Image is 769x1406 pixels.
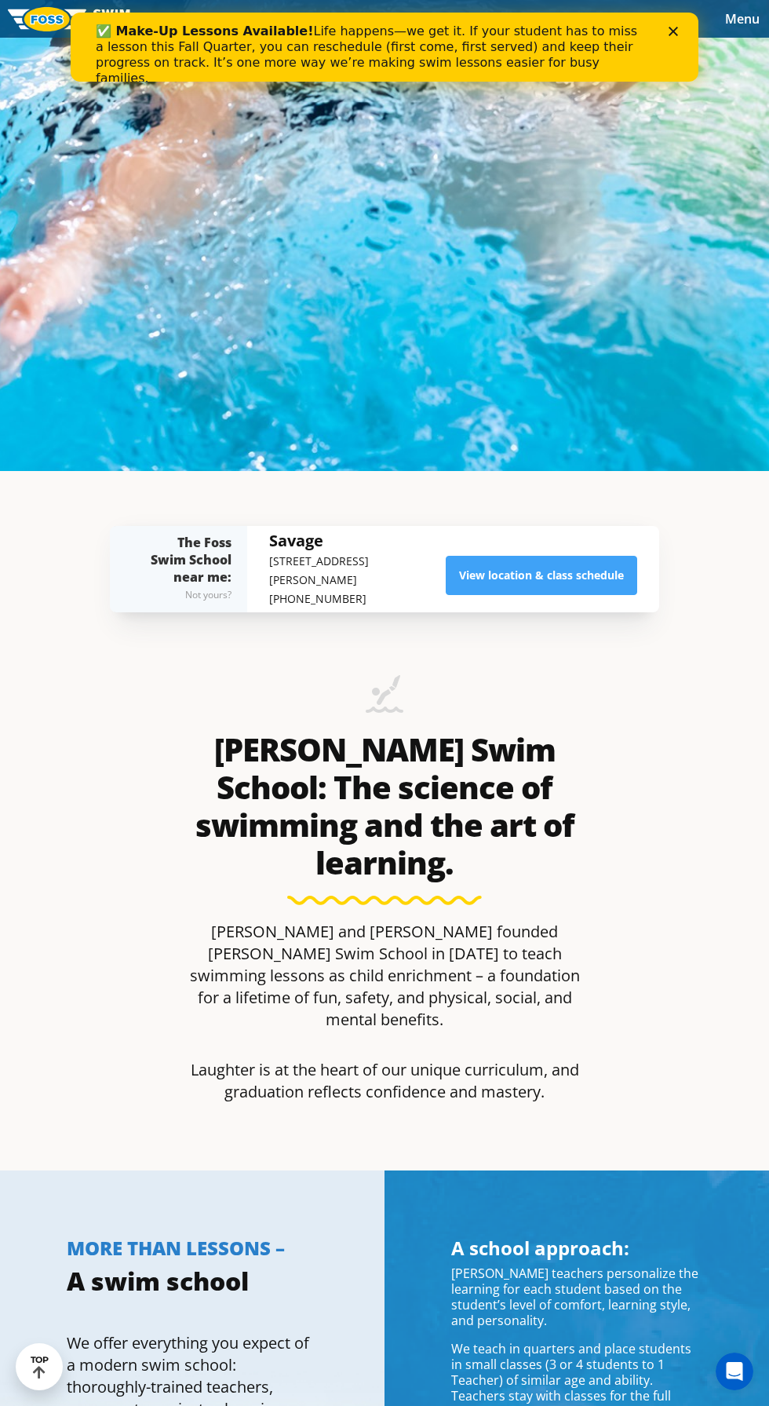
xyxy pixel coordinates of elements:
img: icon-swimming-diving-2.png [366,675,403,723]
div: Close [598,14,614,24]
span: MORE THAN LESSONS – [67,1235,285,1261]
div: The Foss Swim School near me: [141,534,231,604]
p: [PERSON_NAME] and [PERSON_NAME] founded [PERSON_NAME] Swim School in [DATE] to teach swimming les... [188,921,581,1031]
div: Life happens—we get it. If your student has to miss a lesson this Fall Quarter, you can reschedul... [25,11,578,74]
p: [PHONE_NUMBER] [269,590,446,608]
img: FOSS Swim School Logo [8,7,142,31]
span: A school approach: [451,1235,629,1261]
div: TOP [31,1355,49,1379]
iframe: Intercom live chat [716,1353,753,1390]
p: [PERSON_NAME] teachers personalize the learning for each student based on the student’s level of ... [451,1265,702,1328]
button: Toggle navigation [716,7,769,31]
p: Laughter is at the heart of our unique curriculum, and graduation reflects confidence and mastery. [188,1059,581,1103]
p: [STREET_ADDRESS][PERSON_NAME] [269,552,446,590]
h2: [PERSON_NAME] Swim School: The science of swimming and the art of learning. [188,731,581,882]
a: View location & class schedule [446,556,637,595]
h5: Savage [269,530,446,552]
iframe: Intercom live chat banner [71,13,698,82]
div: Not yours? [141,586,231,604]
span: Menu [725,10,760,27]
b: ✅ Make-Up Lessons Available! [25,11,242,26]
h3: A swim school [67,1265,318,1297]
